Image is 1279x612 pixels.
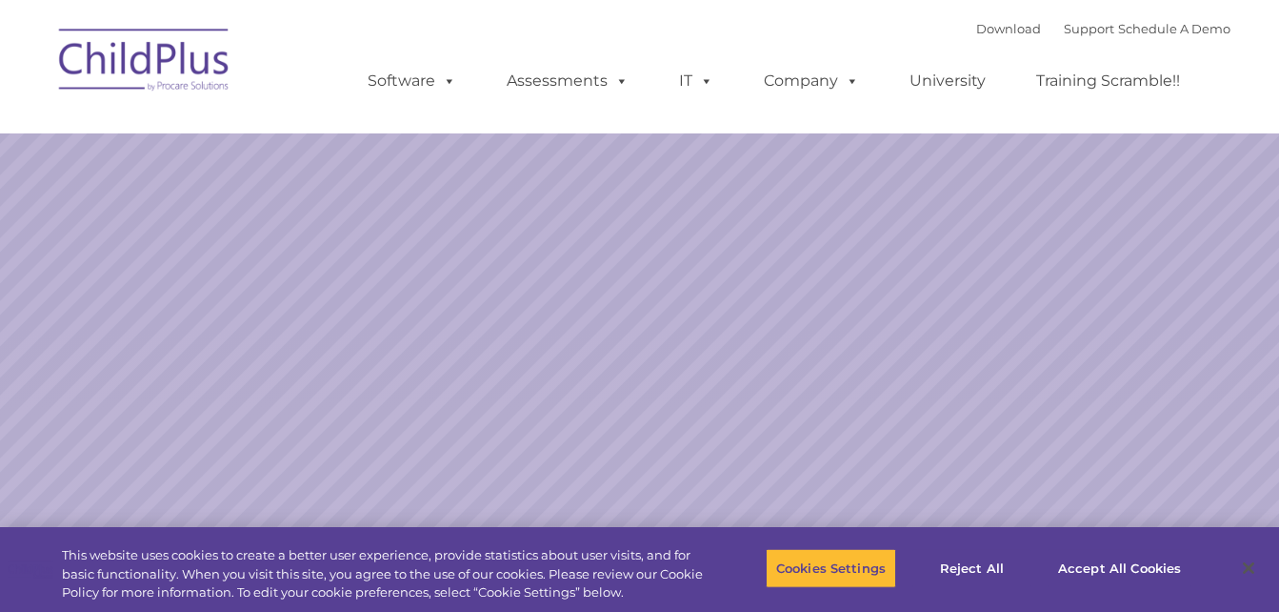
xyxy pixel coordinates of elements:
a: University [890,62,1005,100]
a: Software [349,62,475,100]
button: Accept All Cookies [1048,548,1191,588]
font: | [976,21,1230,36]
a: IT [660,62,732,100]
a: Assessments [488,62,648,100]
img: ChildPlus by Procare Solutions [50,15,240,111]
a: Company [745,62,878,100]
a: Schedule A Demo [1118,21,1230,36]
a: Training Scramble!! [1017,62,1199,100]
button: Close [1228,547,1269,589]
button: Cookies Settings [766,548,896,588]
a: Support [1064,21,1114,36]
a: Download [976,21,1041,36]
button: Reject All [912,548,1031,588]
div: This website uses cookies to create a better user experience, provide statistics about user visit... [62,546,704,602]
